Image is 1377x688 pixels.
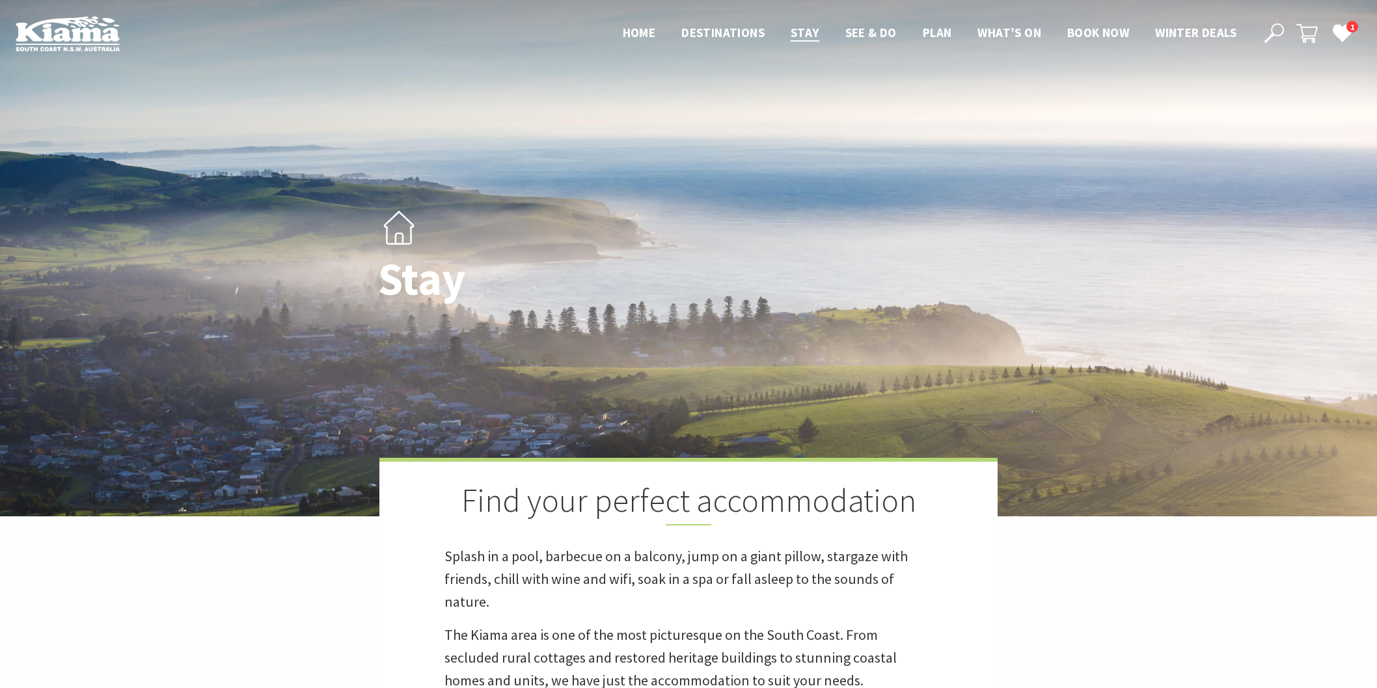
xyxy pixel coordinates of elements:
[1067,25,1129,40] span: Book now
[16,16,120,51] img: Kiama Logo
[1332,23,1352,42] a: 1
[444,481,933,525] h2: Find your perfect accommodation
[444,545,933,614] p: Splash in a pool, barbecue on a balcony, jump on a giant pillow, stargaze with friends, chill wit...
[681,25,765,40] span: Destinations
[1346,21,1358,33] span: 1
[845,25,897,40] span: See & Do
[1155,25,1236,40] span: Winter Deals
[610,23,1249,44] nav: Main Menu
[923,25,952,40] span: Plan
[623,25,656,40] span: Home
[977,25,1041,40] span: What’s On
[791,25,819,40] span: Stay
[378,254,746,304] h1: Stay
